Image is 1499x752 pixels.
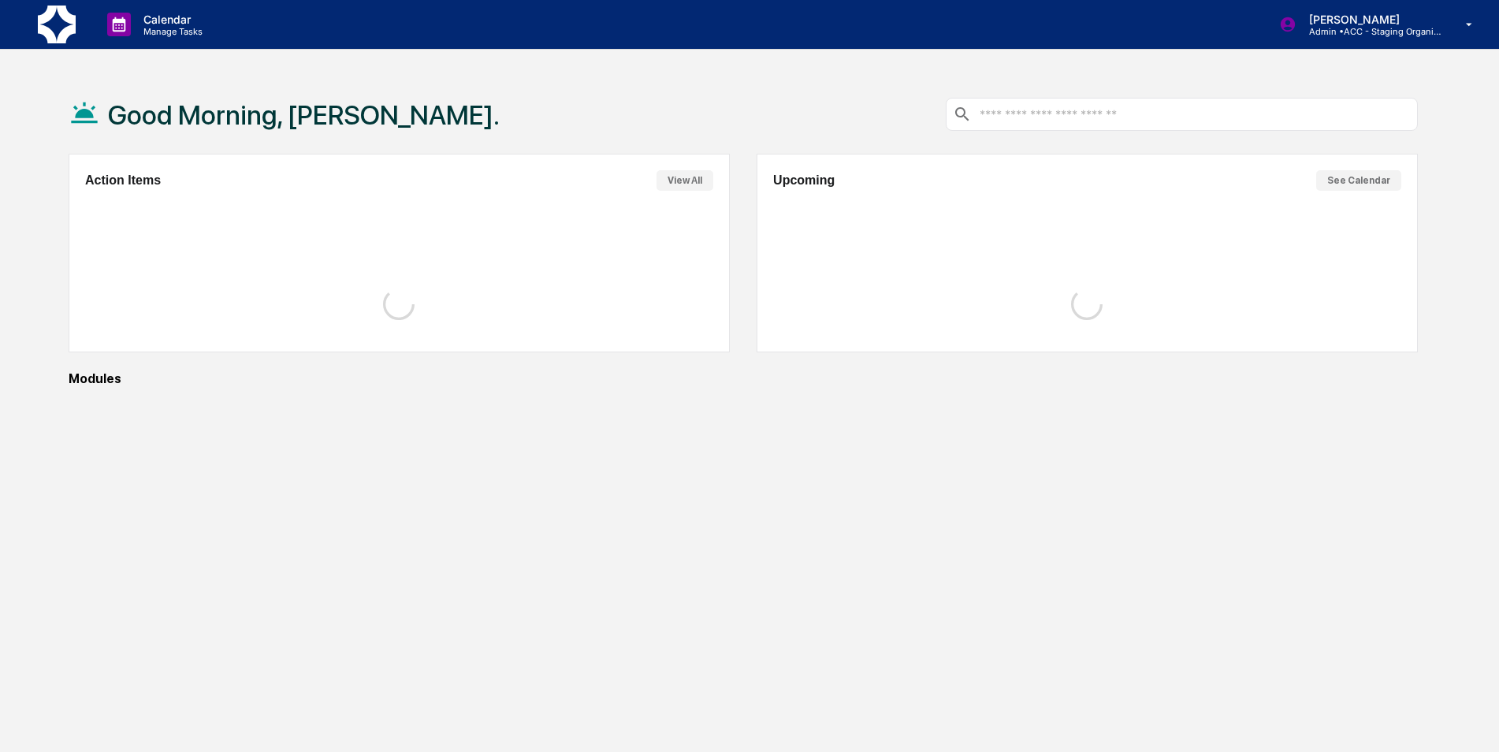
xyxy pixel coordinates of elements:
[131,26,210,37] p: Manage Tasks
[38,6,76,43] img: logo
[1316,170,1401,191] button: See Calendar
[1296,26,1443,37] p: Admin • ACC - Staging Organization
[1296,13,1443,26] p: [PERSON_NAME]
[108,99,500,131] h1: Good Morning, [PERSON_NAME].
[85,173,161,188] h2: Action Items
[69,371,1418,386] div: Modules
[773,173,835,188] h2: Upcoming
[131,13,210,26] p: Calendar
[657,170,713,191] button: View All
